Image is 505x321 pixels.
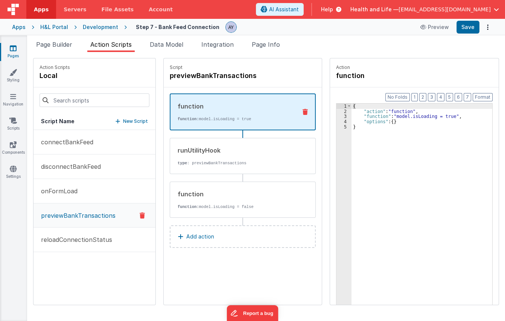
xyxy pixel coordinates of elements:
div: Apps [12,23,26,31]
button: AI Assistant [256,3,304,16]
button: Options [482,22,493,32]
iframe: Marker.io feedback button [227,305,278,321]
p: reloadConnectionStatus [37,235,112,244]
div: runUtilityHook [178,146,291,155]
button: 4 [437,93,444,101]
p: disconnectBankFeed [37,162,101,171]
button: Health and Life — [EMAIL_ADDRESS][DOMAIN_NAME] [350,6,499,13]
button: 7 [464,93,471,101]
div: function [178,190,291,199]
div: 3 [336,114,351,119]
div: 5 [336,124,351,130]
span: Action Scripts [90,41,132,48]
p: Action Scripts [40,64,70,70]
p: Add action [186,232,214,241]
h4: local [40,70,70,81]
div: H&L Portal [40,23,68,31]
h4: previewBankTransactions [170,70,283,81]
button: New Script [116,118,148,125]
h4: function [336,70,449,81]
div: 4 [336,119,351,124]
strong: type [178,161,187,165]
p: model.isLoading = true [178,116,291,122]
button: connectBankFeed [33,130,155,154]
button: Add action [170,225,316,248]
span: Help [321,6,333,13]
span: Servers [64,6,86,13]
p: Script [170,64,316,70]
button: 3 [428,93,435,101]
button: Format [473,93,493,101]
strong: function: [178,205,199,209]
button: 6 [455,93,462,101]
button: reloadConnectionStatus [33,228,155,252]
div: 1 [336,104,351,109]
p: model.isLoading = false [178,204,291,210]
span: [EMAIL_ADDRESS][DOMAIN_NAME] [399,6,491,13]
button: 5 [446,93,453,101]
button: Save [456,21,479,34]
span: Data Model [150,41,183,48]
span: Apps [34,6,49,13]
p: Action [336,64,493,70]
div: 2 [336,109,351,114]
span: Health and Life — [350,6,399,13]
button: disconnectBankFeed [33,154,155,179]
button: Preview [416,21,453,33]
p: connectBankFeed [37,138,93,147]
div: function [178,102,291,111]
span: Page Info [252,41,280,48]
h5: Script Name [41,118,75,125]
span: Page Builder [36,41,72,48]
p: onFormLoad [37,186,78,196]
span: File Assets [102,6,134,13]
p: New Script [123,118,148,125]
button: previewBankTransactions [33,203,155,228]
img: 14202422f6480247bff2986d20d04001 [226,22,236,32]
p: previewBankTransactions [37,211,116,220]
input: Search scripts [40,93,149,107]
strong: function: [178,117,199,121]
div: Development [83,23,118,31]
button: onFormLoad [33,179,155,203]
span: AI Assistant [269,6,299,13]
p: : previewBankTransactions [178,160,291,166]
button: No Folds [385,93,410,101]
button: 1 [411,93,418,101]
span: Integration [201,41,234,48]
button: 2 [419,93,426,101]
h4: Step 7 - Bank Feed Connection [136,24,219,30]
